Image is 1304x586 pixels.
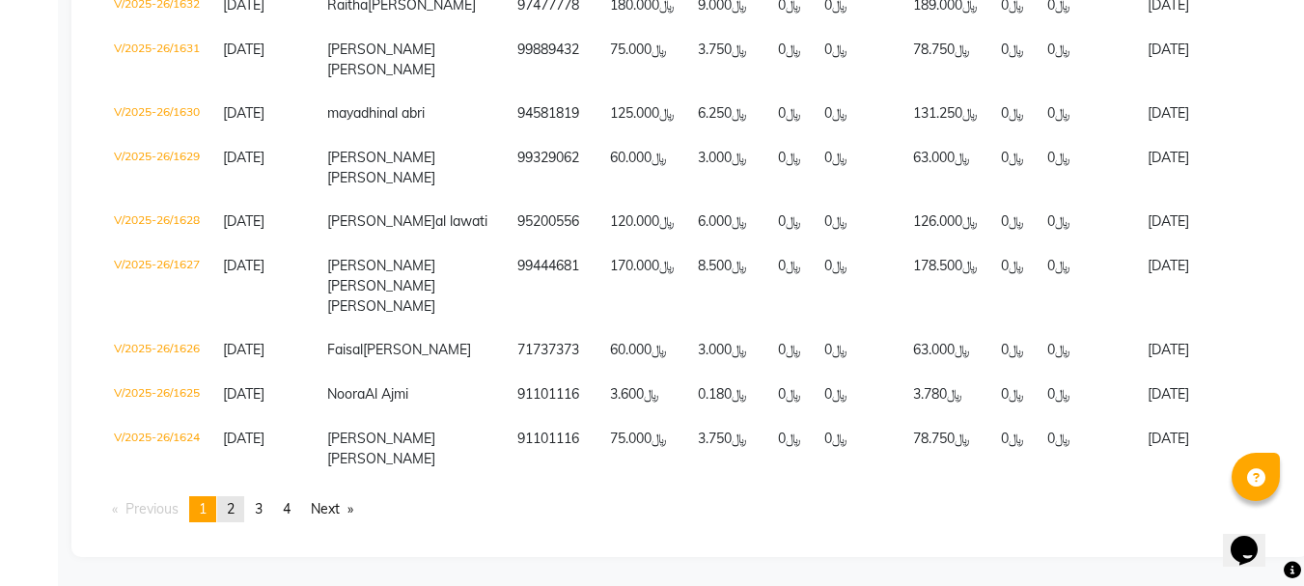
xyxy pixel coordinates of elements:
[327,61,435,78] span: [PERSON_NAME]
[813,417,902,481] td: ﷼0
[989,373,1036,417] td: ﷼0
[365,385,408,403] span: Al Ajmi
[902,244,989,328] td: ﷼178.500
[223,149,264,166] span: [DATE]
[766,417,813,481] td: ﷼0
[598,200,686,244] td: ﷼120.000
[327,169,435,186] span: [PERSON_NAME]
[102,92,211,136] td: V/2025-26/1630
[1136,373,1285,417] td: [DATE]
[598,92,686,136] td: ﷼125.000
[989,417,1036,481] td: ﷼0
[125,500,179,517] span: Previous
[1136,136,1285,200] td: [DATE]
[506,328,598,373] td: 71737373
[506,373,598,417] td: 91101116
[686,200,766,244] td: ﷼6.000
[327,450,435,467] span: [PERSON_NAME]
[989,136,1036,200] td: ﷼0
[102,28,211,92] td: V/2025-26/1631
[989,244,1036,328] td: ﷼0
[686,328,766,373] td: ﷼3.000
[435,212,487,230] span: al lawati
[766,136,813,200] td: ﷼0
[1036,417,1136,481] td: ﷼0
[686,373,766,417] td: ﷼0.180
[227,500,235,517] span: 2
[223,430,264,447] span: [DATE]
[223,257,264,274] span: [DATE]
[327,104,387,122] span: mayadhin
[813,92,902,136] td: ﷼0
[102,328,211,373] td: V/2025-26/1626
[902,200,989,244] td: ﷼126.000
[766,200,813,244] td: ﷼0
[506,136,598,200] td: 99329062
[102,136,211,200] td: V/2025-26/1629
[598,417,686,481] td: ﷼75.000
[598,244,686,328] td: ﷼170.000
[989,328,1036,373] td: ﷼0
[902,92,989,136] td: ﷼131.250
[223,41,264,58] span: [DATE]
[506,92,598,136] td: 94581819
[283,500,291,517] span: 4
[223,212,264,230] span: [DATE]
[598,328,686,373] td: ﷼60.000
[598,373,686,417] td: ﷼3.600
[766,328,813,373] td: ﷼0
[813,28,902,92] td: ﷼0
[102,373,211,417] td: V/2025-26/1625
[766,28,813,92] td: ﷼0
[686,28,766,92] td: ﷼3.750
[1136,92,1285,136] td: [DATE]
[327,41,435,58] span: [PERSON_NAME]
[327,430,435,447] span: [PERSON_NAME]
[1036,244,1136,328] td: ﷼0
[1136,244,1285,328] td: [DATE]
[506,244,598,328] td: 99444681
[1136,417,1285,481] td: [DATE]
[989,92,1036,136] td: ﷼0
[1036,28,1136,92] td: ﷼0
[363,341,471,358] span: [PERSON_NAME]
[902,373,989,417] td: ﷼3.780
[1036,373,1136,417] td: ﷼0
[813,373,902,417] td: ﷼0
[813,328,902,373] td: ﷼0
[598,136,686,200] td: ﷼60.000
[1036,136,1136,200] td: ﷼0
[102,200,211,244] td: V/2025-26/1628
[506,200,598,244] td: 95200556
[102,417,211,481] td: V/2025-26/1624
[686,244,766,328] td: ﷼8.500
[686,92,766,136] td: ﷼6.250
[506,417,598,481] td: 91101116
[902,136,989,200] td: ﷼63.000
[1036,92,1136,136] td: ﷼0
[223,385,264,403] span: [DATE]
[199,500,207,517] span: 1
[766,244,813,328] td: ﷼0
[989,200,1036,244] td: ﷼0
[813,136,902,200] td: ﷼0
[766,92,813,136] td: ﷼0
[686,136,766,200] td: ﷼3.000
[813,200,902,244] td: ﷼0
[327,212,435,230] span: [PERSON_NAME]
[102,496,1278,522] nav: Pagination
[902,417,989,481] td: ﷼78.750
[902,328,989,373] td: ﷼63.000
[1036,200,1136,244] td: ﷼0
[902,28,989,92] td: ﷼78.750
[1136,28,1285,92] td: [DATE]
[506,28,598,92] td: 99889432
[327,257,435,294] span: [PERSON_NAME] [PERSON_NAME]
[301,496,363,522] a: Next
[327,149,435,166] span: [PERSON_NAME]
[327,385,365,403] span: Noora
[1136,200,1285,244] td: [DATE]
[813,244,902,328] td: ﷼0
[223,341,264,358] span: [DATE]
[387,104,425,122] span: al abri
